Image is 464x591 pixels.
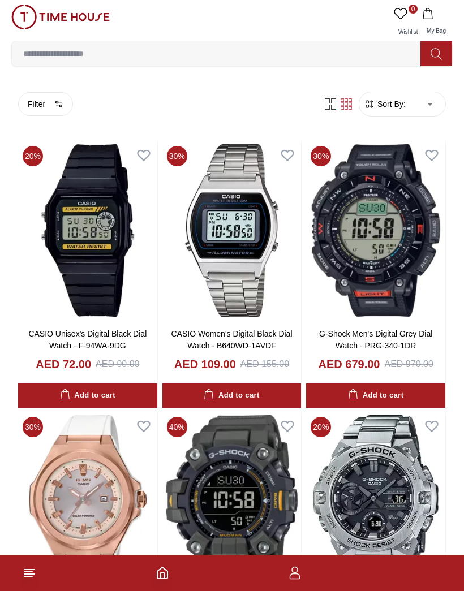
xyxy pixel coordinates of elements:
[306,141,445,319] img: G-Shock Men's Digital Grey Dial Watch - PRG-340-1DR
[60,389,115,402] div: Add to cart
[204,389,259,402] div: Add to cart
[240,357,289,371] div: AED 155.00
[348,389,403,402] div: Add to cart
[18,92,73,116] button: Filter
[162,412,302,590] img: G-Shock Men's Digital Black Dial Watch - GW-9500-3DR
[156,566,169,580] a: Home
[319,356,380,372] h4: AED 679.00
[28,329,147,350] a: CASIO Unisex's Digital Black Dial Watch - F-94WA-9DG
[96,357,139,371] div: AED 90.00
[18,412,157,590] img: G-Shock Women's Analog Grey Dial Watch - MSG-S500G-7A2DR
[420,5,453,41] button: My Bag
[422,28,450,34] span: My Bag
[18,383,157,408] button: Add to cart
[23,417,43,437] span: 30 %
[162,141,302,319] img: CASIO Women's Digital Black Dial Watch - B640WD-1AVDF
[171,329,292,350] a: CASIO Women's Digital Black Dial Watch - B640WD-1AVDF
[167,146,187,166] span: 30 %
[392,5,420,41] a: 0Wishlist
[174,356,236,372] h4: AED 109.00
[36,356,91,372] h4: AED 72.00
[311,146,331,166] span: 30 %
[409,5,418,14] span: 0
[306,412,445,590] img: G-Shock Men's Analog-Digital Black Dial Watch - GST-B400D-1ADR
[23,146,43,166] span: 20 %
[162,383,302,408] button: Add to cart
[11,5,110,29] img: ...
[375,98,406,110] span: Sort By:
[364,98,406,110] button: Sort By:
[319,329,432,350] a: G-Shock Men's Digital Grey Dial Watch - PRG-340-1DR
[311,417,331,437] span: 20 %
[167,417,187,437] span: 40 %
[306,383,445,408] button: Add to cart
[394,29,422,35] span: Wishlist
[385,357,433,371] div: AED 970.00
[18,141,157,319] img: CASIO Unisex's Digital Black Dial Watch - F-94WA-9DG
